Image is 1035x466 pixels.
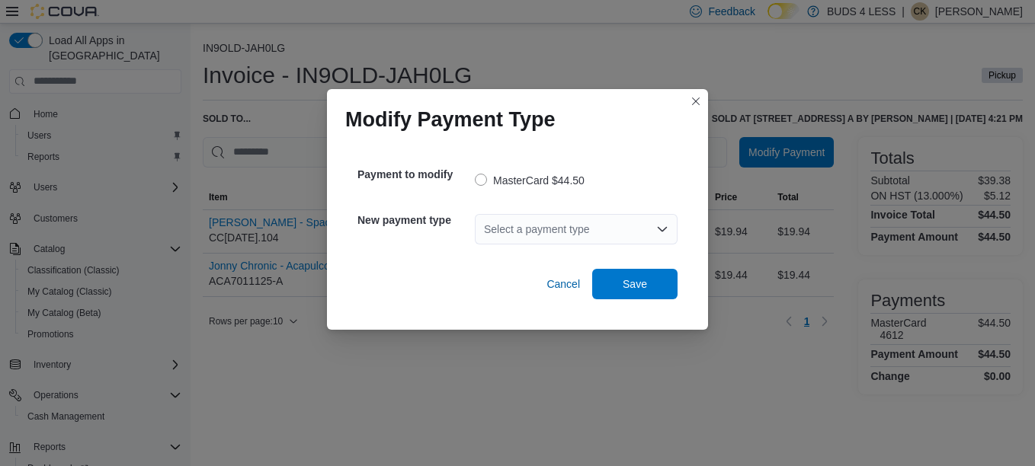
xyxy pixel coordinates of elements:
button: Save [592,269,678,299]
span: Cancel [546,276,580,292]
input: Accessible screen reader label [484,220,485,238]
h5: Payment to modify [357,159,472,190]
h1: Modify Payment Type [345,107,556,132]
label: MasterCard $44.50 [475,171,585,190]
button: Cancel [540,269,586,299]
button: Open list of options [656,223,668,235]
span: Save [623,276,647,292]
h5: New payment type [357,205,472,235]
button: Closes this modal window [687,92,705,110]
